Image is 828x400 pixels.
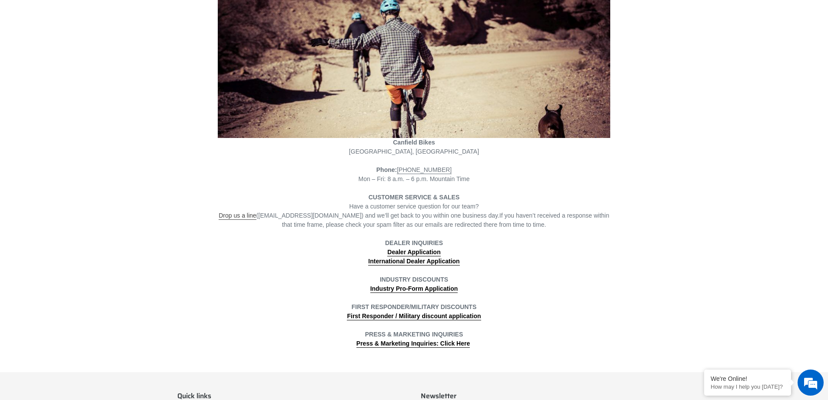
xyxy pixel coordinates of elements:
[421,392,651,400] p: Newsletter
[218,202,610,229] div: Have a customer service question for our team? If you haven’t received a response within that tim...
[380,276,448,283] strong: INDUSTRY DISCOUNTS
[219,212,499,220] span: ([EMAIL_ADDRESS][DOMAIN_NAME]) and we’ll get back to you within one business day.
[393,139,435,146] strong: Canfield Bikes
[347,313,481,319] strong: First Responder / Military discount application
[370,285,458,293] a: Industry Pro-Form Application
[711,375,785,382] div: We're Online!
[385,239,443,256] strong: DEALER INQUIRIES
[368,258,459,266] a: International Dealer Application
[370,285,458,292] strong: Industry Pro-Form Application
[177,392,408,400] p: Quick links
[349,148,479,155] span: [GEOGRAPHIC_DATA], [GEOGRAPHIC_DATA]
[352,303,477,310] strong: FIRST RESPONDER/MILITARY DISCOUNTS
[28,44,50,65] img: d_696896380_company_1647369064580_696896380
[143,4,163,25] div: Minimize live chat window
[711,383,785,390] p: How may I help you today?
[365,331,463,338] strong: PRESS & MARKETING INQUIRIES
[397,166,452,174] a: [PHONE_NUMBER]
[58,49,159,60] div: Chat with us now
[218,165,610,184] div: Mon – Fri: 8 a.m. – 6 p.m. Mountain Time
[50,110,120,198] span: We're online!
[376,166,397,173] strong: Phone:
[356,340,470,348] a: Press & Marketing Inquiries: Click Here
[369,194,460,201] strong: CUSTOMER SERVICE & SALES
[387,249,440,256] a: Dealer Application
[219,212,256,220] a: Drop us a line
[4,238,166,268] textarea: Type your message and hit 'Enter'
[347,313,481,320] a: First Responder / Military discount application
[368,258,459,265] strong: International Dealer Application
[10,48,23,61] div: Navigation go back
